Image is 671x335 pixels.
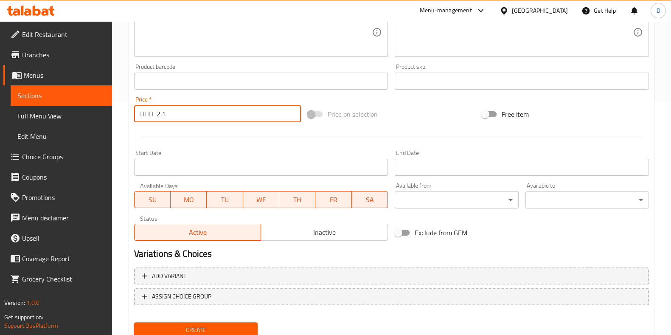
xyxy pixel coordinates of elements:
span: Coupons [22,172,105,182]
span: TU [210,194,239,206]
span: TH [283,194,312,206]
a: Full Menu View [11,106,112,126]
div: ​ [395,191,518,208]
span: D [656,6,660,15]
span: SA [355,194,385,206]
span: Add variant [152,271,186,282]
span: Choice Groups [22,152,105,162]
span: Inactive [264,226,385,239]
span: Edit Restaurant [22,29,105,39]
span: Promotions [22,192,105,203]
span: Upsell [22,233,105,243]
a: Sections [11,85,112,106]
a: Support.OpsPlatform [4,320,58,331]
span: ASSIGN CHOICE GROUP [152,291,211,302]
button: SA [352,191,388,208]
div: ​ [525,191,649,208]
input: Please enter product sku [395,73,649,90]
button: WE [243,191,279,208]
span: SU [138,194,167,206]
h2: Variations & Choices [134,248,649,260]
span: Version: [4,297,25,308]
a: Promotions [3,187,112,208]
p: BHD [140,109,153,119]
span: Price on selection [328,109,378,119]
a: Branches [3,45,112,65]
button: MO [171,191,207,208]
button: Add variant [134,267,649,285]
span: MO [174,194,203,206]
span: WE [247,194,276,206]
span: Branches [22,50,105,60]
span: Free item [502,109,529,119]
button: Active [134,224,261,241]
button: TH [279,191,315,208]
button: ASSIGN CHOICE GROUP [134,288,649,305]
a: Choice Groups [3,146,112,167]
input: Please enter product barcode [134,73,388,90]
span: Full Menu View [17,111,105,121]
span: Menu disclaimer [22,213,105,223]
a: Edit Menu [11,126,112,146]
span: Active [138,226,258,239]
span: Exclude from GEM [415,228,467,238]
span: Grocery Checklist [22,274,105,284]
input: Please enter price [157,105,301,122]
button: FR [315,191,351,208]
span: Sections [17,90,105,101]
span: Get support on: [4,312,43,323]
a: Menus [3,65,112,85]
span: Edit Menu [17,131,105,141]
div: [GEOGRAPHIC_DATA] [512,6,568,15]
a: Coverage Report [3,248,112,269]
button: Inactive [261,224,388,241]
span: Menus [24,70,105,80]
a: Upsell [3,228,112,248]
a: Coupons [3,167,112,187]
a: Grocery Checklist [3,269,112,289]
a: Edit Restaurant [3,24,112,45]
span: Coverage Report [22,253,105,264]
div: Menu-management [420,6,472,16]
span: 1.0.0 [26,297,39,308]
button: SU [134,191,171,208]
a: Menu disclaimer [3,208,112,228]
button: TU [207,191,243,208]
span: FR [319,194,348,206]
